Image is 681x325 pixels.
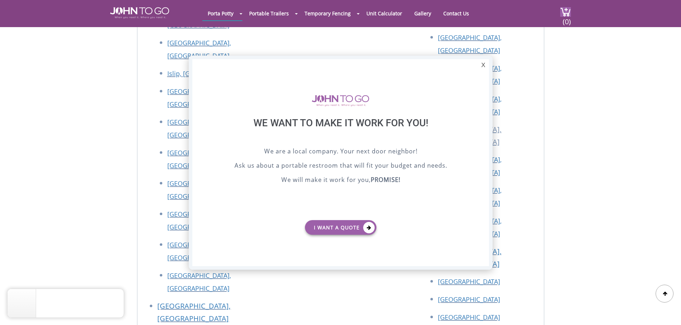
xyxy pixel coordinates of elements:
div: X [478,59,489,71]
div: We want to make it work for you! [210,117,471,147]
b: PROMISE! [370,176,400,184]
p: We are a local company. Your next door neighbor! [210,147,471,157]
button: Live Chat [652,296,681,325]
p: We will make it work for you, [210,175,471,186]
img: logo of viptogo [312,95,369,106]
p: Ask us about a portable restroom that will fit your budget and needs. [210,161,471,172]
a: I want a Quote [305,220,376,235]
